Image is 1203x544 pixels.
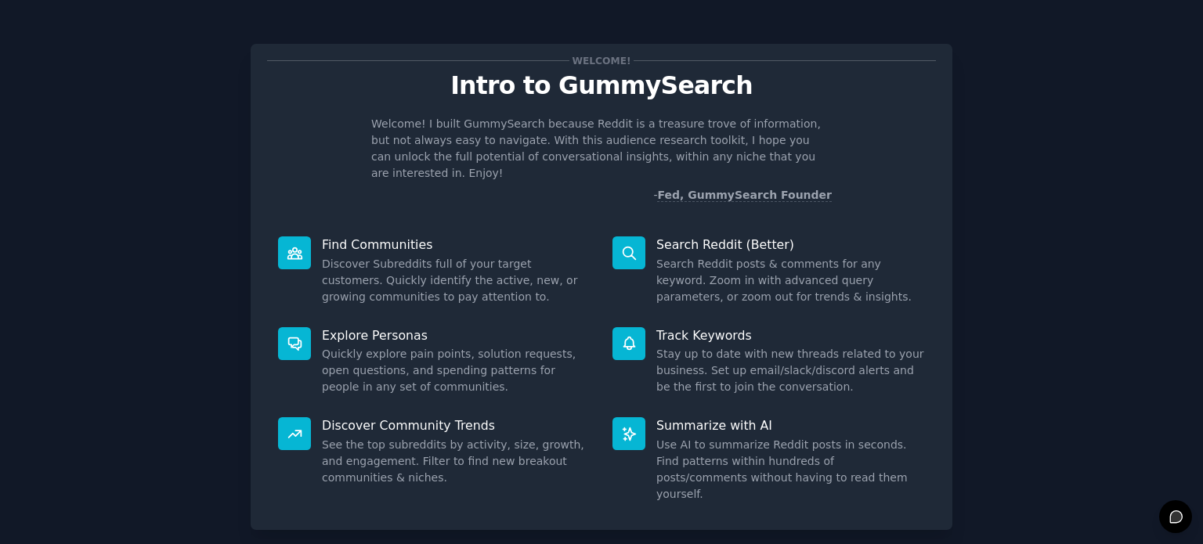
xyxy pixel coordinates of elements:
dd: See the top subreddits by activity, size, growth, and engagement. Filter to find new breakout com... [322,437,591,486]
p: Track Keywords [656,327,925,344]
span: Welcome! [569,52,634,69]
dd: Discover Subreddits full of your target customers. Quickly identify the active, new, or growing c... [322,256,591,305]
p: Intro to GummySearch [267,72,936,99]
p: Find Communities [322,236,591,253]
dd: Use AI to summarize Reddit posts in seconds. Find patterns within hundreds of posts/comments with... [656,437,925,503]
a: Fed, GummySearch Founder [657,189,832,202]
p: Explore Personas [322,327,591,344]
p: Summarize with AI [656,417,925,434]
div: - [653,187,832,204]
p: Discover Community Trends [322,417,591,434]
p: Welcome! I built GummySearch because Reddit is a treasure trove of information, but not always ea... [371,116,832,182]
dd: Quickly explore pain points, solution requests, open questions, and spending patterns for people ... [322,346,591,395]
p: Search Reddit (Better) [656,236,925,253]
dd: Search Reddit posts & comments for any keyword. Zoom in with advanced query parameters, or zoom o... [656,256,925,305]
dd: Stay up to date with new threads related to your business. Set up email/slack/discord alerts and ... [656,346,925,395]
